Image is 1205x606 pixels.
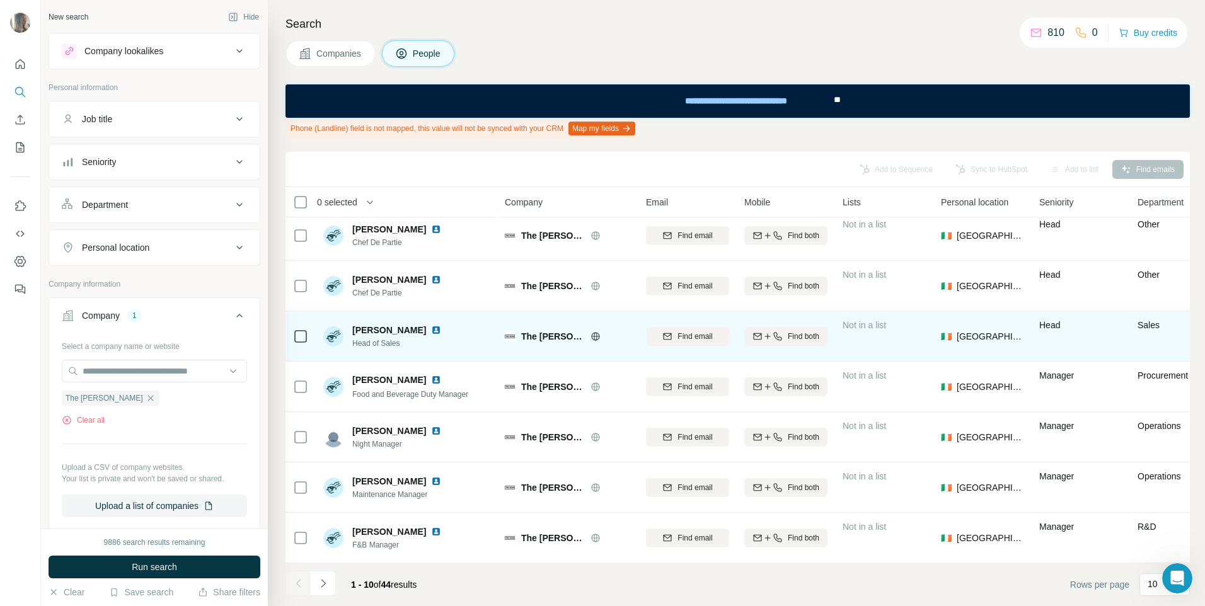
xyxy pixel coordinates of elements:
[1138,196,1184,209] span: Department
[1138,522,1156,532] span: R&D
[49,556,260,578] button: Run search
[352,489,446,500] span: Maintenance Manager
[788,432,819,443] span: Find both
[285,118,638,139] div: Phone (Landline) field is not mapped, this value will not be synced with your CRM
[352,475,426,488] span: [PERSON_NAME]
[843,270,886,280] span: Not in a list
[505,432,515,442] img: Logo of The Dean
[646,428,729,447] button: Find email
[1039,421,1074,431] span: Manager
[941,481,952,494] span: 🇮🇪
[198,586,260,598] button: Share filters
[82,241,149,254] div: Personal location
[744,196,770,209] span: Mobile
[1148,578,1158,590] p: 10
[843,471,886,481] span: Not in a list
[505,331,515,341] img: Logo of The Dean
[1039,370,1074,380] span: Manager
[1070,578,1129,591] span: Rows per page
[646,377,729,396] button: Find email
[1162,563,1192,593] iframe: Intercom live chat
[744,529,827,547] button: Find both
[744,226,827,245] button: Find both
[957,330,1024,343] span: [GEOGRAPHIC_DATA]
[316,47,362,60] span: Companies
[10,13,30,33] img: Avatar
[132,561,177,573] span: Run search
[104,537,205,548] div: 9886 search results remaining
[521,280,584,292] span: The [PERSON_NAME]
[66,392,143,404] span: The [PERSON_NAME]
[1119,24,1177,42] button: Buy credits
[941,330,952,343] span: 🇮🇪
[431,224,441,234] img: LinkedIn logo
[521,330,584,343] span: The [PERSON_NAME]
[352,525,426,538] span: [PERSON_NAME]
[10,222,30,245] button: Use Surfe API
[431,426,441,436] img: LinkedIn logo
[843,522,886,532] span: Not in a list
[1039,270,1060,280] span: Head
[1039,219,1060,229] span: Head
[219,8,268,26] button: Hide
[646,529,729,547] button: Find email
[127,310,142,321] div: 1
[521,229,584,242] span: The [PERSON_NAME]
[843,421,886,431] span: Not in a list
[323,326,343,346] img: Avatar
[323,276,343,296] img: Avatar
[62,414,105,426] button: Clear all
[677,482,712,493] span: Find email
[505,231,515,241] img: Logo of The Dean
[352,324,426,336] span: [PERSON_NAME]
[1039,471,1074,481] span: Manager
[352,223,426,236] span: [PERSON_NAME]
[505,382,515,392] img: Logo of The Dean
[1138,320,1160,330] span: Sales
[788,280,819,292] span: Find both
[49,104,260,134] button: Job title
[49,586,84,598] button: Clear
[285,15,1190,33] h4: Search
[352,237,446,248] span: Chef De Partie
[677,432,712,443] span: Find email
[109,586,173,598] button: Save search
[941,196,1008,209] span: Personal location
[49,190,260,220] button: Department
[62,336,247,352] div: Select a company name or website
[677,381,712,392] span: Find email
[431,375,441,385] img: LinkedIn logo
[49,82,260,93] p: Personal information
[49,278,260,290] p: Company information
[843,320,886,330] span: Not in a list
[788,230,819,241] span: Find both
[431,527,441,537] img: LinkedIn logo
[941,532,952,544] span: 🇮🇪
[941,280,952,292] span: 🇮🇪
[677,280,712,292] span: Find email
[323,226,343,246] img: Avatar
[646,327,729,346] button: Find email
[10,195,30,217] button: Use Surfe on LinkedIn
[677,331,712,342] span: Find email
[352,374,426,386] span: [PERSON_NAME]
[1138,219,1160,229] span: Other
[10,81,30,103] button: Search
[1039,320,1060,330] span: Head
[1138,370,1188,380] span: Procurement
[1138,471,1180,481] span: Operations
[10,278,30,300] button: Feedback
[941,229,952,242] span: 🇮🇪
[431,476,441,486] img: LinkedIn logo
[521,481,584,494] span: The [PERSON_NAME]
[957,481,1024,494] span: [GEOGRAPHIC_DATA]
[10,53,30,76] button: Quick start
[1039,522,1074,532] span: Manager
[352,287,446,299] span: Chef De Partie
[568,122,635,135] button: Map my fields
[788,331,819,342] span: Find both
[82,113,112,125] div: Job title
[374,580,381,590] span: of
[352,438,446,450] span: Night Manager
[1092,25,1098,40] p: 0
